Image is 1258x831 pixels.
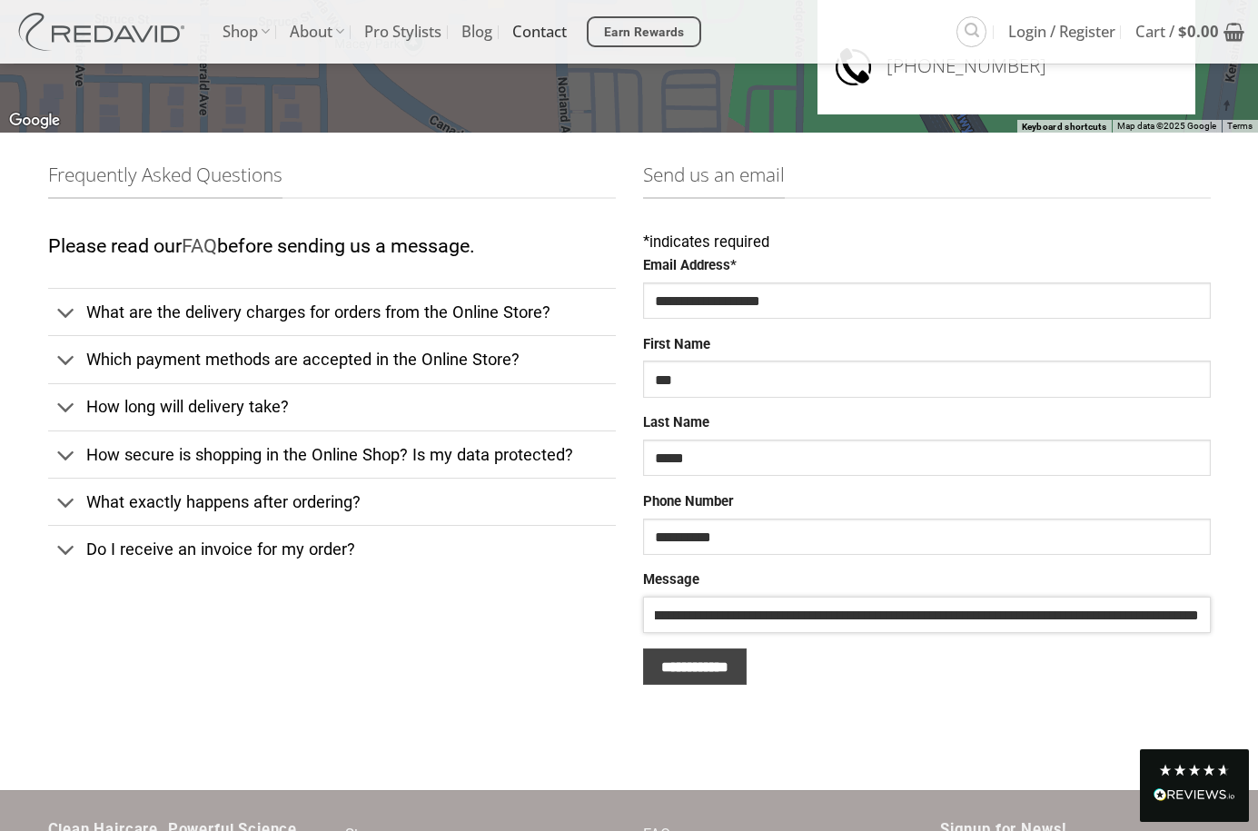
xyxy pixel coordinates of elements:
[604,23,685,43] span: Earn Rewards
[643,160,785,199] span: Send us an email
[48,530,85,570] button: Toggle
[86,445,573,464] span: How secure is shopping in the Online Shop? Is my data protected?
[86,492,361,511] span: What exactly happens after ordering?
[1154,788,1235,801] img: REVIEWS.io
[643,255,1211,277] label: Email Address
[86,350,520,369] span: Which payment methods are accepted in the Online Store?
[48,525,616,572] a: Toggle Do I receive an invoice for my order?
[48,341,85,381] button: Toggle
[182,234,217,257] a: FAQ
[14,13,195,51] img: REDAVID Salon Products | United States
[1117,121,1216,131] span: Map data ©2025 Google
[86,539,355,559] span: Do I receive an invoice for my order?
[1178,21,1187,42] span: $
[5,109,64,133] img: Google
[643,491,1211,513] label: Phone Number
[1135,9,1219,54] span: Cart /
[5,109,64,133] a: Open this area in Google Maps (opens a new window)
[643,569,1211,591] label: Message
[48,335,616,382] a: Toggle Which payment methods are accepted in the Online Store?
[86,397,289,416] span: How long will delivery take?
[643,412,1211,434] label: Last Name
[1178,21,1219,42] bdi: 0.00
[48,383,616,430] a: Toggle How long will delivery take?
[48,389,85,429] button: Toggle
[48,288,616,335] a: Toggle What are the delivery charges for orders from the Online Store?
[1022,121,1106,134] button: Keyboard shortcuts
[643,334,1211,356] label: First Name
[48,293,85,333] button: Toggle
[587,16,701,47] a: Earn Rewards
[887,45,1177,87] h3: [PHONE_NUMBER]
[956,16,986,46] a: Search
[1158,763,1231,777] div: 4.8 Stars
[1154,785,1235,808] div: Read All Reviews
[86,302,550,322] span: What are the delivery charges for orders from the Online Store?
[1008,9,1115,54] span: Login / Register
[48,430,616,478] a: Toggle How secure is shopping in the Online Shop? Is my data protected?
[643,231,1211,255] div: indicates required
[48,436,85,476] button: Toggle
[48,483,85,523] button: Toggle
[48,231,616,262] p: Please read our before sending us a message.
[1227,121,1253,131] a: Terms (opens in new tab)
[1140,749,1249,822] div: Read All Reviews
[48,160,282,199] span: Frequently Asked Questions
[48,478,616,525] a: Toggle What exactly happens after ordering?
